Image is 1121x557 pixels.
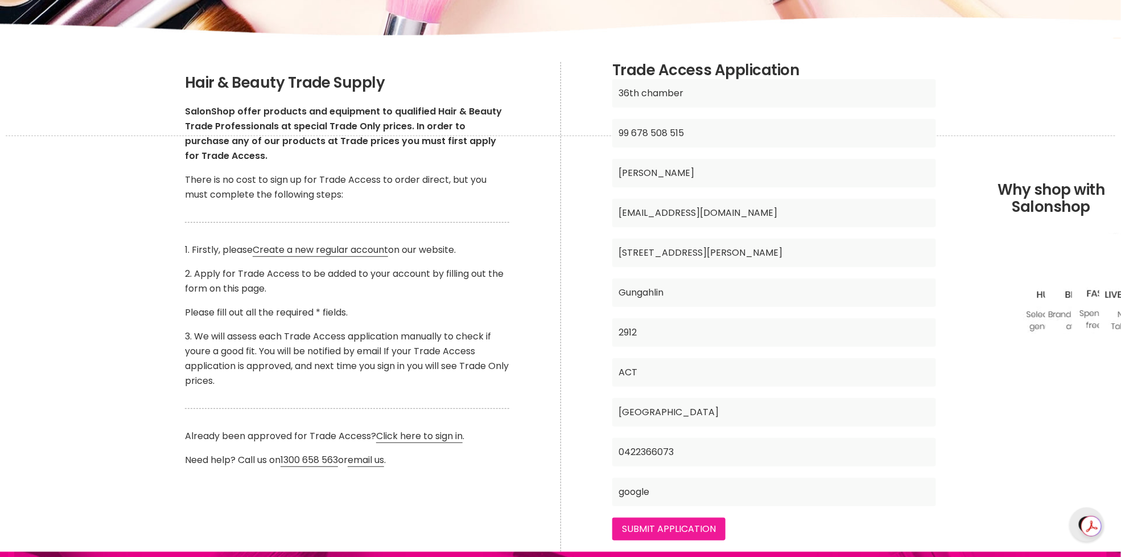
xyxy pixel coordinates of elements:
[1019,234,1111,334] img: range2_8cf790d4-220e-469f-917d-a18fed3854b6.jpg
[253,243,388,257] a: Create a new regular account
[612,62,936,79] h2: Trade Access Application
[185,267,509,296] p: 2. Apply for Trade Access to be added to your account by filling out the form on this page.
[612,518,726,540] input: Submit Application
[348,453,384,467] a: email us
[1064,503,1110,546] iframe: Gorgias live chat messenger
[6,136,1115,233] h2: Why shop with Salonshop
[185,243,509,257] p: 1. Firstly, please on our website.
[185,429,509,444] p: Already been approved for Trade Access? .
[185,173,509,202] p: There is no cost to sign up for Trade Access to order direct, but you must complete the following...
[376,429,463,443] a: Click here to sign in
[185,104,509,163] p: SalonShop offer products and equipment to qualified Hair & Beauty Trade Professionals at special ...
[185,75,509,92] h2: Hair & Beauty Trade Supply
[185,453,509,468] p: Need help? Call us on or .
[281,453,338,467] a: 1300 658 563
[185,329,509,388] p: 3. We will assess each Trade Access application manually to check if youre a good fit. You will b...
[185,305,509,320] p: Please fill out all the required * fields.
